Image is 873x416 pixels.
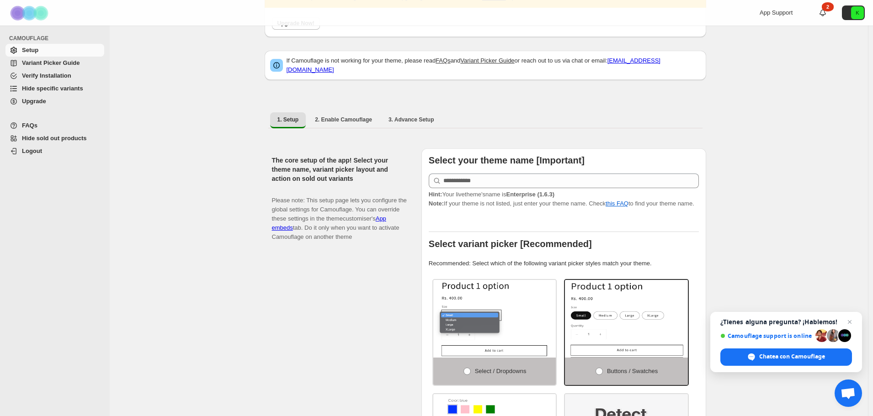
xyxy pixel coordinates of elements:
[429,259,699,268] p: Recommended: Select which of the following variant picker styles match your theme.
[835,379,862,407] a: Chat abierto
[22,85,83,92] span: Hide specific variants
[460,57,514,64] a: Variant Picker Guide
[429,191,442,198] strong: Hint:
[607,368,658,374] span: Buttons / Swatches
[22,122,37,129] span: FAQs
[22,147,42,154] span: Logout
[565,280,688,358] img: Buttons / Swatches
[5,82,104,95] a: Hide specific variants
[720,318,852,326] span: ¿Tienes alguna pregunta? ¡Hablemos!
[818,8,827,17] a: 2
[856,10,859,16] text: K
[433,280,556,358] img: Select / Dropdowns
[429,239,592,249] b: Select variant picker [Recommended]
[22,98,46,105] span: Upgrade
[287,56,701,74] p: If Camouflage is not working for your theme, please read and or reach out to us via chat or email:
[760,9,793,16] span: App Support
[475,368,527,374] span: Select / Dropdowns
[822,2,834,11] div: 2
[429,155,585,165] b: Select your theme name [Important]
[720,348,852,366] span: Chatea con Camouflage
[5,145,104,158] a: Logout
[720,332,812,339] span: Camouflage support is online
[5,119,104,132] a: FAQs
[5,132,104,145] a: Hide sold out products
[429,190,699,208] p: If your theme is not listed, just enter your theme name. Check to find your theme name.
[5,57,104,69] a: Variant Picker Guide
[22,72,71,79] span: Verify Installation
[842,5,865,20] button: Avatar with initials K
[436,57,451,64] a: FAQs
[315,116,372,123] span: 2. Enable Camouflage
[429,200,444,207] strong: Note:
[759,353,825,361] span: Chatea con Camouflage
[7,0,53,26] img: Camouflage
[851,6,864,19] span: Avatar with initials K
[429,191,554,198] span: Your live theme's name is
[277,116,299,123] span: 1. Setup
[506,191,554,198] strong: Enterprise (1.6.3)
[389,116,434,123] span: 3. Advance Setup
[606,200,628,207] a: this FAQ
[22,47,38,53] span: Setup
[272,187,407,242] p: Please note: This setup page lets you configure the global settings for Camouflage. You can overr...
[5,95,104,108] a: Upgrade
[22,135,87,142] span: Hide sold out products
[5,44,104,57] a: Setup
[22,59,80,66] span: Variant Picker Guide
[9,35,105,42] span: CAMOUFLAGE
[272,156,407,183] h2: The core setup of the app! Select your theme name, variant picker layout and action on sold out v...
[5,69,104,82] a: Verify Installation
